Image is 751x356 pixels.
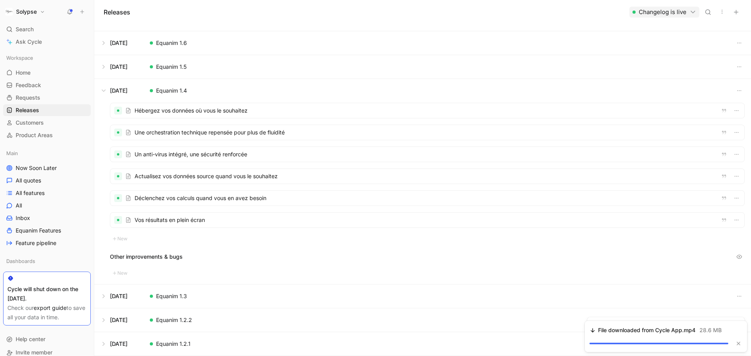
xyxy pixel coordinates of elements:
[16,214,30,222] span: Inbox
[3,52,91,64] div: Workspace
[3,117,91,129] a: Customers
[16,202,22,209] span: All
[3,212,91,224] a: Inbox
[699,326,722,335] span: 28.6 MB
[598,326,695,335] span: File downloaded from Cycle App.mp4
[16,131,53,139] span: Product Areas
[16,189,45,197] span: All features
[16,164,57,172] span: Now Soon Later
[16,25,34,34] span: Search
[3,129,91,141] a: Product Areas
[5,8,13,16] img: Solypse
[16,81,41,89] span: Feedback
[6,257,35,265] span: Dashboards
[3,162,91,174] a: Now Soon Later
[3,147,91,249] div: MainNow Soon LaterAll quotesAll featuresAllInboxEquanim FeaturesFeature pipeline
[3,175,91,186] a: All quotes
[16,239,56,247] span: Feature pipeline
[3,255,91,267] div: Dashboards
[16,349,52,356] span: Invite member
[16,106,39,114] span: Releases
[3,187,91,199] a: All features
[3,104,91,116] a: Releases
[6,54,33,62] span: Workspace
[16,227,61,234] span: Equanim Features
[110,234,130,243] button: New
[3,147,91,159] div: Main
[110,268,130,278] button: New
[3,79,91,91] a: Feedback
[3,6,47,17] button: SolypseSolypse
[3,92,91,104] a: Requests
[16,37,42,47] span: Ask Cycle
[16,94,40,102] span: Requests
[34,304,66,311] a: export guide
[16,8,37,15] h1: Solypse
[16,177,41,184] span: All quotes
[3,36,91,48] a: Ask Cycle
[3,225,91,236] a: Equanim Features
[3,23,91,35] div: Search
[7,303,86,322] div: Check our to save all your data in time.
[16,119,44,127] span: Customers
[16,336,45,342] span: Help center
[6,149,18,157] span: Main
[7,284,86,303] div: Cycle will shut down on the [DATE].
[3,237,91,249] a: Feature pipeline
[3,200,91,211] a: All
[16,69,31,77] span: Home
[3,333,91,345] div: Help center
[110,251,745,262] div: Other improvements & bugs
[629,7,699,18] button: Changelog is live
[3,255,91,269] div: Dashboards
[3,67,91,79] a: Home
[104,7,130,17] h1: Releases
